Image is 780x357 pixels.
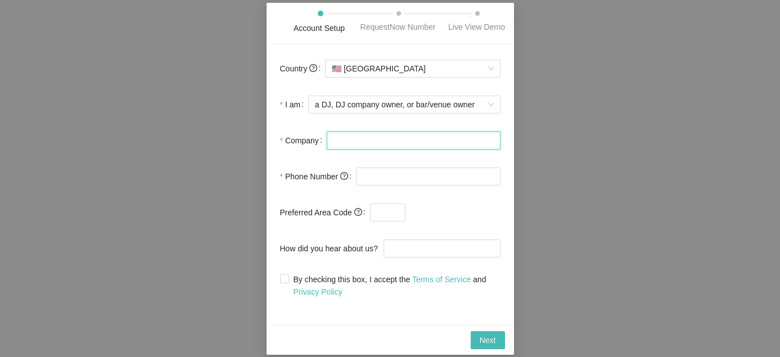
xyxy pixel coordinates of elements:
[332,60,493,77] span: [GEOGRAPHIC_DATA]
[280,93,309,116] label: I am
[280,206,362,219] span: Preferred Area Code
[354,208,362,216] span: question-circle
[280,237,384,260] label: How did you hear about us?
[480,334,496,346] span: Next
[289,273,501,298] span: By checking this box, I accept the and
[448,21,505,33] div: Live View Demo
[412,275,471,284] a: Terms of Service
[360,21,436,33] div: RequestNow Number
[285,170,348,183] span: Phone Number
[315,96,493,113] span: a DJ, DJ company owner, or bar/venue owner
[332,64,341,73] span: 🇺🇸
[384,239,501,257] input: How did you hear about us?
[309,64,317,72] span: question-circle
[340,172,348,180] span: question-circle
[294,22,345,34] div: Account Setup
[280,129,327,152] label: Company
[294,287,342,296] a: Privacy Policy
[471,331,505,349] button: Next
[280,62,318,75] span: Country
[327,132,501,150] input: Company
